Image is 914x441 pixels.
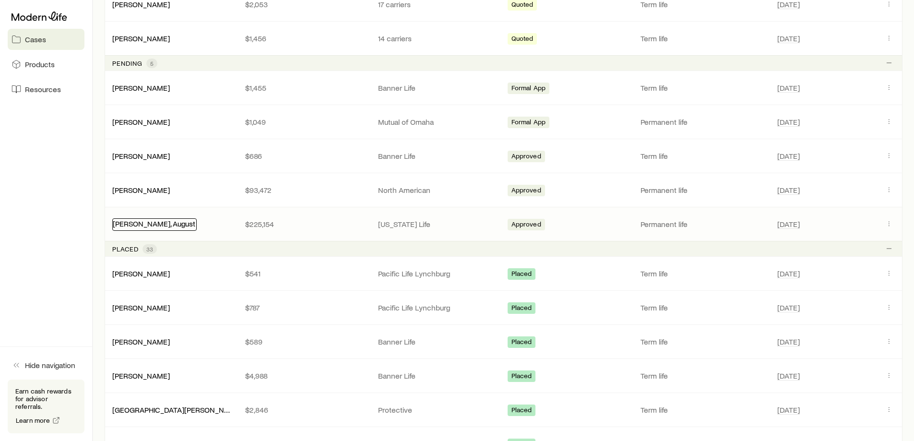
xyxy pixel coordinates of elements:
[112,303,170,313] div: [PERSON_NAME]
[777,185,800,195] span: [DATE]
[112,151,170,161] div: [PERSON_NAME]
[245,269,363,278] p: $541
[511,0,534,11] span: Quoted
[112,269,170,279] div: [PERSON_NAME]
[511,220,541,230] span: Approved
[245,34,363,43] p: $1,456
[641,405,766,415] p: Term life
[112,60,142,67] p: Pending
[777,219,800,229] span: [DATE]
[641,151,766,161] p: Term life
[378,83,496,93] p: Banner Life
[25,60,55,69] span: Products
[777,405,800,415] span: [DATE]
[511,84,546,94] span: Formal App
[245,83,363,93] p: $1,455
[112,405,230,415] div: [GEOGRAPHIC_DATA][PERSON_NAME]
[112,269,170,278] a: [PERSON_NAME]
[245,303,363,312] p: $787
[245,371,363,381] p: $4,988
[245,337,363,346] p: $589
[378,117,496,127] p: Mutual of Omaha
[378,405,496,415] p: Protective
[641,185,766,195] p: Permanent life
[777,269,800,278] span: [DATE]
[511,406,532,416] span: Placed
[15,387,77,410] p: Earn cash rewards for advisor referrals.
[245,117,363,127] p: $1,049
[245,185,363,195] p: $93,472
[777,83,800,93] span: [DATE]
[511,372,532,382] span: Placed
[245,151,363,161] p: $686
[641,117,766,127] p: Permanent life
[511,304,532,314] span: Placed
[511,338,532,348] span: Placed
[112,117,170,127] div: [PERSON_NAME]
[112,218,197,231] div: [PERSON_NAME], August
[25,360,75,370] span: Hide navigation
[8,54,84,75] a: Products
[112,185,170,194] a: [PERSON_NAME]
[511,152,541,162] span: Approved
[378,185,496,195] p: North American
[777,151,800,161] span: [DATE]
[777,337,800,346] span: [DATE]
[641,371,766,381] p: Term life
[112,371,170,380] a: [PERSON_NAME]
[112,337,170,346] a: [PERSON_NAME]
[112,185,170,195] div: [PERSON_NAME]
[777,34,800,43] span: [DATE]
[378,219,496,229] p: [US_STATE] Life
[112,34,170,43] a: [PERSON_NAME]
[641,269,766,278] p: Term life
[378,337,496,346] p: Banner Life
[8,79,84,100] a: Resources
[511,118,546,128] span: Formal App
[150,60,154,67] span: 5
[245,219,363,229] p: $225,154
[641,83,766,93] p: Term life
[112,117,170,126] a: [PERSON_NAME]
[146,245,153,253] span: 33
[641,303,766,312] p: Term life
[777,117,800,127] span: [DATE]
[378,34,496,43] p: 14 carriers
[112,337,170,347] div: [PERSON_NAME]
[112,83,170,93] div: [PERSON_NAME]
[511,35,534,45] span: Quoted
[378,151,496,161] p: Banner Life
[245,405,363,415] p: $2,846
[112,371,170,381] div: [PERSON_NAME]
[641,219,766,229] p: Permanent life
[511,270,532,280] span: Placed
[112,303,170,312] a: [PERSON_NAME]
[25,84,61,94] span: Resources
[112,405,242,414] a: [GEOGRAPHIC_DATA][PERSON_NAME]
[8,29,84,50] a: Cases
[25,35,46,44] span: Cases
[113,219,195,228] a: [PERSON_NAME], August
[112,34,170,44] div: [PERSON_NAME]
[112,245,139,253] p: Placed
[641,337,766,346] p: Term life
[777,303,800,312] span: [DATE]
[8,355,84,376] button: Hide navigation
[511,186,541,196] span: Approved
[641,34,766,43] p: Term life
[378,371,496,381] p: Banner Life
[8,380,84,433] div: Earn cash rewards for advisor referrals.Learn more
[16,417,50,424] span: Learn more
[378,303,496,312] p: Pacific Life Lynchburg
[777,371,800,381] span: [DATE]
[112,83,170,92] a: [PERSON_NAME]
[378,269,496,278] p: Pacific Life Lynchburg
[112,151,170,160] a: [PERSON_NAME]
